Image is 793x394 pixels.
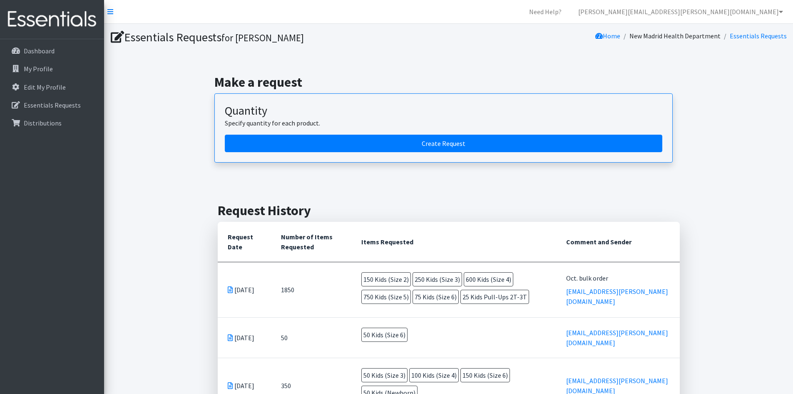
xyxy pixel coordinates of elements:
[221,32,304,44] small: for [PERSON_NAME]
[464,272,513,286] span: 600 Kids (Size 4)
[3,43,101,59] a: Dashboard
[3,115,101,131] a: Distributions
[225,104,662,118] h3: Quantity
[566,329,668,347] a: [EMAIL_ADDRESS][PERSON_NAME][DOMAIN_NAME]
[409,368,459,382] span: 100 Kids (Size 4)
[3,5,101,33] img: HumanEssentials
[218,203,680,218] h2: Request History
[24,47,55,55] p: Dashboard
[214,74,683,90] h2: Make a request
[361,328,408,342] span: 50 Kids (Size 6)
[351,222,556,262] th: Items Requested
[556,222,680,262] th: Comment and Sender
[595,32,620,40] a: Home
[24,101,81,109] p: Essentials Requests
[460,368,510,382] span: 150 Kids (Size 6)
[225,118,662,128] p: Specify quantity for each product.
[271,262,351,317] td: 1850
[271,317,351,358] td: 50
[24,65,53,73] p: My Profile
[361,290,411,304] span: 750 Kids (Size 5)
[413,272,462,286] span: 250 Kids (Size 3)
[361,272,411,286] span: 150 Kids (Size 2)
[522,3,568,20] a: Need Help?
[111,30,446,45] h1: Essentials Requests
[413,290,459,304] span: 75 Kids (Size 6)
[3,97,101,113] a: Essentials Requests
[3,79,101,95] a: Edit My Profile
[225,135,662,152] a: Create a request by quantity
[730,32,787,40] a: Essentials Requests
[572,3,790,20] a: [PERSON_NAME][EMAIL_ADDRESS][PERSON_NAME][DOMAIN_NAME]
[24,83,66,91] p: Edit My Profile
[460,290,529,304] span: 25 Kids Pull-Ups 2T-3T
[566,273,670,283] div: Oct. bulk order
[629,32,721,40] a: New Madrid Health Department
[218,262,271,317] td: [DATE]
[24,119,62,127] p: Distributions
[271,222,351,262] th: Number of Items Requested
[361,368,408,382] span: 50 Kids (Size 3)
[3,60,101,77] a: My Profile
[566,287,668,306] a: [EMAIL_ADDRESS][PERSON_NAME][DOMAIN_NAME]
[218,222,271,262] th: Request Date
[218,317,271,358] td: [DATE]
